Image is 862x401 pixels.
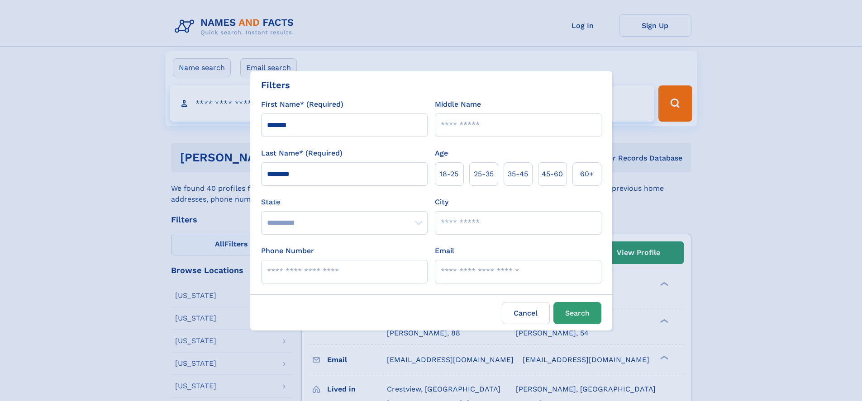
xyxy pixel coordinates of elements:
label: State [261,197,428,208]
label: Age [435,148,448,159]
button: Search [553,302,601,324]
span: 45‑60 [542,169,563,179]
span: 18‑25 [440,169,458,179]
label: First Name* (Required) [261,99,343,110]
div: Filters [261,78,290,92]
label: Last Name* (Required) [261,148,343,159]
label: Phone Number [261,245,314,256]
label: City [435,197,448,208]
span: 60+ [580,169,594,179]
span: 35‑45 [508,169,528,179]
label: Cancel [502,302,550,324]
span: 25‑35 [474,169,494,179]
label: Email [435,245,454,256]
label: Middle Name [435,99,481,110]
